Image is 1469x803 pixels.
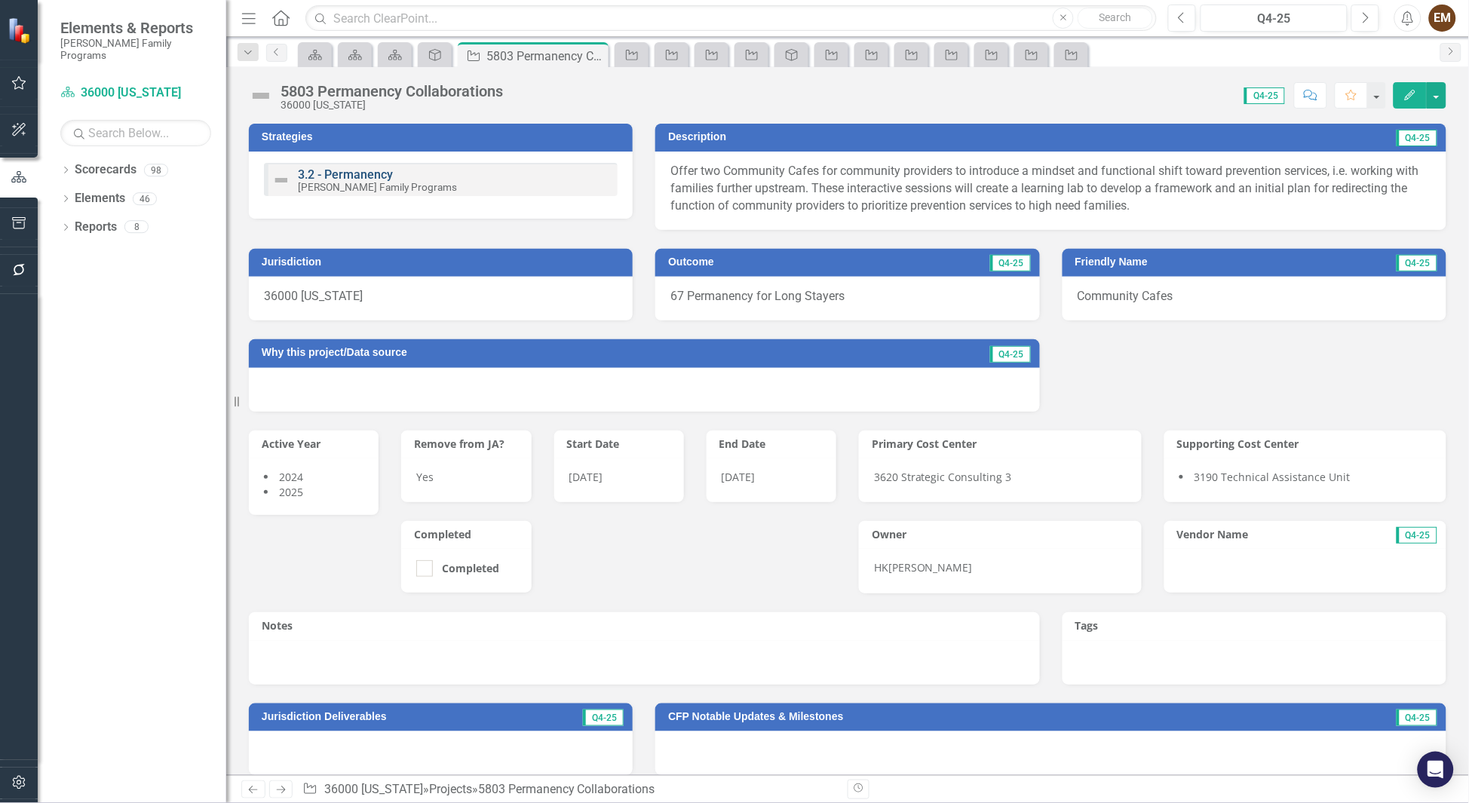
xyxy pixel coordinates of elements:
span: 67 Permanency for Long Stayers [670,289,845,303]
div: Q4-25 [1206,10,1342,28]
a: Projects [429,782,472,796]
input: Search Below... [60,120,211,146]
div: » » [302,781,836,798]
h3: Notes [262,620,1032,631]
h3: Description [668,131,1115,143]
a: 36000 [US_STATE] [324,782,423,796]
div: 98 [144,164,168,176]
small: [PERSON_NAME] Family Programs [298,181,457,193]
span: Q4-25 [1244,87,1285,104]
div: Open Intercom Messenger [1418,752,1454,788]
span: Q4-25 [990,255,1031,271]
h3: Tags [1075,620,1439,631]
h3: Outcome [668,256,857,268]
div: [PERSON_NAME] [888,560,973,575]
h3: Primary Cost Center [872,438,1134,449]
button: Search [1078,8,1153,29]
h3: Strategies [262,131,625,143]
div: 36000 [US_STATE] [281,100,503,111]
a: Elements [75,190,125,207]
span: 3620 Strategic Consulting 3 [874,470,1012,484]
img: Not Defined [272,171,290,189]
h3: CFP Notable Updates & Milestones [668,711,1289,722]
h3: Jurisdiction [262,256,625,268]
span: 36000 [US_STATE] [264,289,363,303]
button: EM [1429,5,1456,32]
span: Q4-25 [1397,710,1437,726]
h3: Vendor Name [1177,529,1342,540]
span: Q4-25 [990,346,1031,363]
h3: Remove from JA? [414,438,523,449]
div: HK [874,560,888,575]
span: Elements & Reports [60,19,211,37]
h3: Active Year [262,438,371,449]
span: Q4-25 [1397,527,1437,544]
a: 3.2 - Permanency [298,167,393,182]
div: 8 [124,221,149,234]
span: 2025 [279,485,303,499]
div: 5803 Permanency Collaborations [281,83,503,100]
span: 3190 Technical Assistance Unit [1195,470,1351,484]
input: Search ClearPoint... [305,5,1157,32]
button: Q4-25 [1201,5,1348,32]
div: 5803 Permanency Collaborations [478,782,655,796]
h3: End Date [719,438,829,449]
span: 2024 [279,470,303,484]
h3: Completed [414,529,523,540]
h3: Owner [872,529,1134,540]
h3: Why this project/Data source [262,347,859,358]
h3: Start Date [567,438,676,449]
h3: Friendly Name [1075,256,1305,268]
a: 36000 [US_STATE] [60,84,211,102]
div: 5803 Permanency Collaborations [486,47,605,66]
span: Search [1099,11,1132,23]
span: [DATE] [569,470,603,484]
div: 46 [133,192,157,205]
img: ClearPoint Strategy [7,16,35,44]
small: [PERSON_NAME] Family Programs [60,37,211,62]
span: Q4-25 [1397,130,1437,146]
span: Yes [416,470,434,484]
a: Reports [75,219,117,236]
a: Scorecards [75,161,136,179]
span: Q4-25 [583,710,624,726]
span: [DATE] [722,470,756,484]
img: Not Defined [249,84,273,108]
h3: Supporting Cost Center [1177,438,1440,449]
span: Q4-25 [1397,255,1437,271]
h3: Jurisdiction Deliverables [262,711,534,722]
p: Offer two Community Cafes for community providers to introduce a mindset and functional shift tow... [670,163,1431,215]
span: Community Cafes [1078,289,1173,303]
